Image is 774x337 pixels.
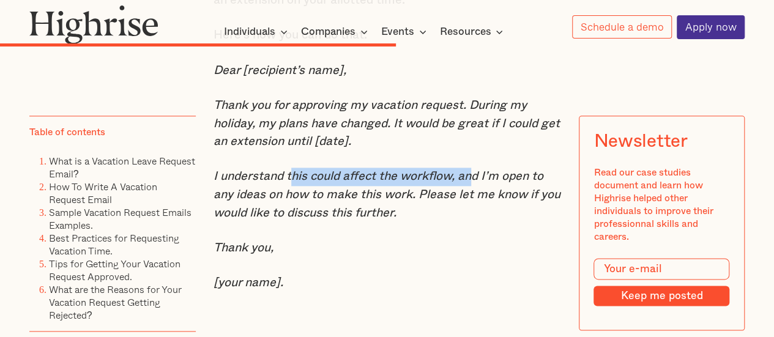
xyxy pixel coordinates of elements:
[49,205,192,232] a: Sample Vacation Request Emails Examples.
[49,256,180,284] a: Tips for Getting Your Vacation Request Approved.
[439,24,491,39] div: Resources
[224,24,291,39] div: Individuals
[572,15,672,39] a: Schedule a demo
[301,24,371,39] div: Companies
[214,99,560,147] em: Thank you for approving my vacation request. During my holiday, my plans have changed. It would b...
[214,64,346,76] em: Dear [recipient’s name],
[214,276,283,289] em: [your name].
[49,231,179,258] a: Best Practices for Requesting Vacation Time.
[214,309,561,327] p: ‍
[214,242,274,254] em: Thank you,
[594,258,729,306] form: Modal Form
[224,24,275,39] div: Individuals
[49,154,195,181] a: What is a Vacation Leave Request Email?
[381,24,430,39] div: Events
[214,170,560,218] em: I understand this could affect the workflow, and I’m open to any ideas on how to make this work. ...
[594,286,729,306] input: Keep me posted
[49,282,182,322] a: What are the Reasons for Your Vacation Request Getting Rejected?
[29,126,105,139] div: Table of contents
[594,131,687,152] div: Newsletter
[381,24,414,39] div: Events
[439,24,507,39] div: Resources
[677,15,745,39] a: Apply now
[594,258,729,280] input: Your e-mail
[29,5,158,44] img: Highrise logo
[49,179,157,207] a: How To Write A Vacation Request Email
[301,24,355,39] div: Companies
[594,166,729,243] div: Read our case studies document and learn how Highrise helped other individuals to improve their p...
